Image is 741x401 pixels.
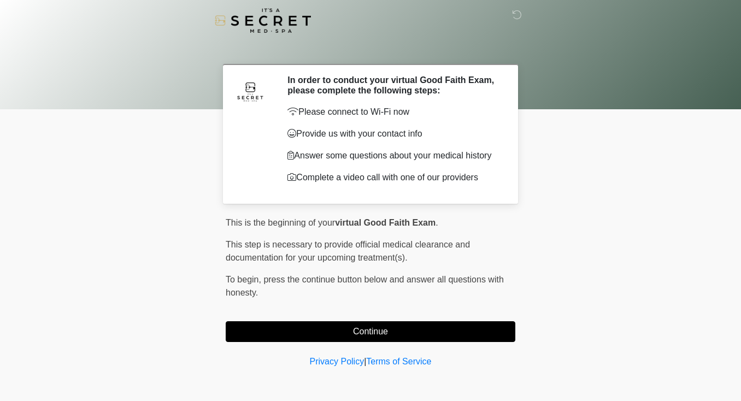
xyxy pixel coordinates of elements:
[226,275,263,284] span: To begin,
[287,149,499,162] p: Answer some questions about your medical history
[364,357,366,366] a: |
[287,75,499,96] h2: In order to conduct your virtual Good Faith Exam, please complete the following steps:
[335,218,436,227] strong: virtual Good Faith Exam
[226,275,504,297] span: press the continue button below and answer all questions with honesty.
[226,240,470,262] span: This step is necessary to provide official medical clearance and documentation for your upcoming ...
[366,357,431,366] a: Terms of Service
[436,218,438,227] span: .
[234,75,267,108] img: Agent Avatar
[215,8,311,33] img: It's A Secret Med Spa Logo
[226,321,515,342] button: Continue
[217,39,524,60] h1: ‎ ‎
[287,105,499,119] p: Please connect to Wi-Fi now
[226,218,335,227] span: This is the beginning of your
[287,171,499,184] p: Complete a video call with one of our providers
[287,127,499,140] p: Provide us with your contact info
[310,357,364,366] a: Privacy Policy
